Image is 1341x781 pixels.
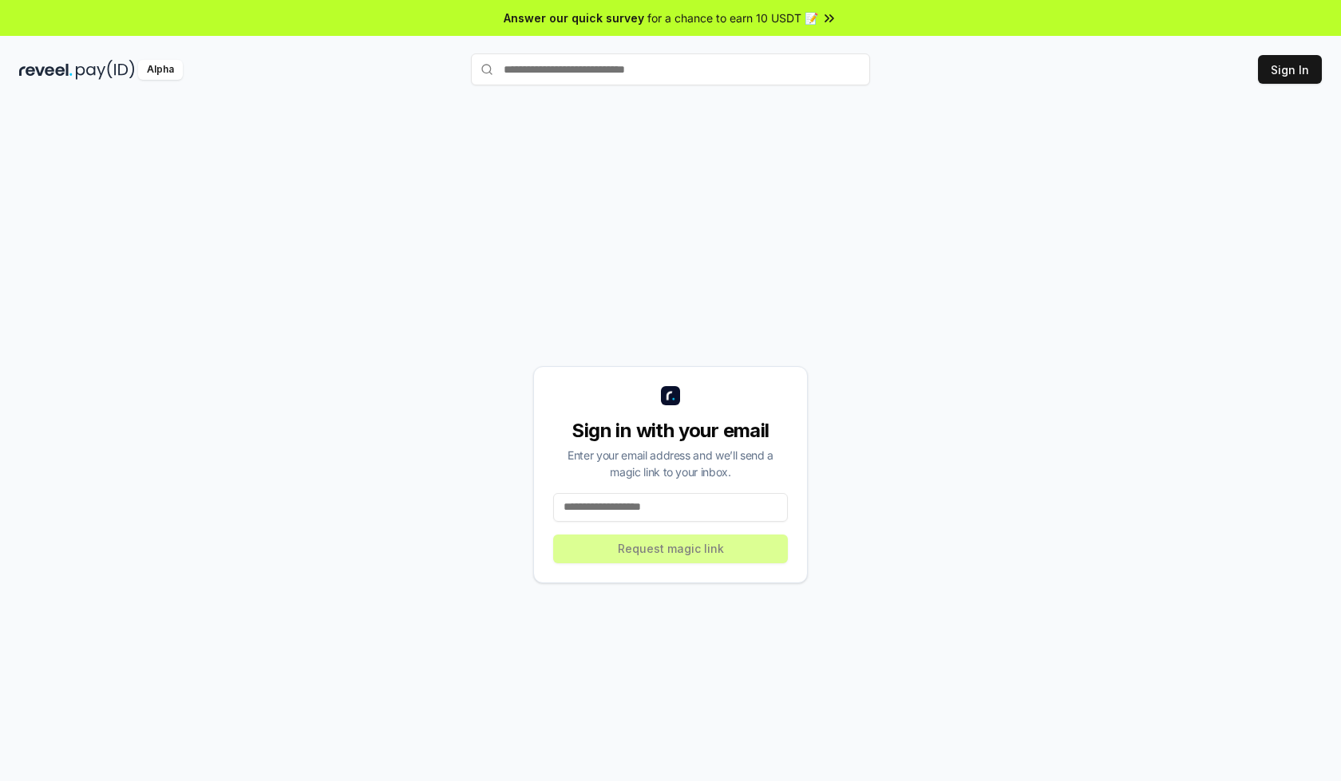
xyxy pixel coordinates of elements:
[553,447,788,480] div: Enter your email address and we’ll send a magic link to your inbox.
[76,60,135,80] img: pay_id
[661,386,680,405] img: logo_small
[504,10,644,26] span: Answer our quick survey
[19,60,73,80] img: reveel_dark
[1258,55,1322,84] button: Sign In
[647,10,818,26] span: for a chance to earn 10 USDT 📝
[138,60,183,80] div: Alpha
[553,418,788,444] div: Sign in with your email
